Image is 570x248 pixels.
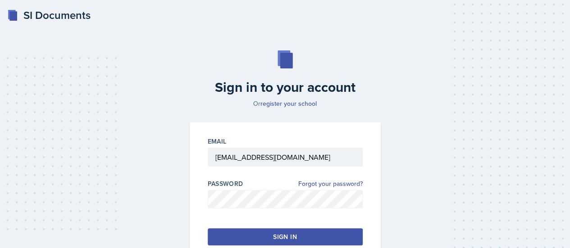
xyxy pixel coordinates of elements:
[208,137,227,146] label: Email
[208,228,363,245] button: Sign in
[273,232,296,241] div: Sign in
[184,79,386,95] h2: Sign in to your account
[7,7,91,23] a: SI Documents
[260,99,317,108] a: register your school
[298,179,363,189] a: Forgot your password?
[208,179,243,188] label: Password
[208,148,363,167] input: Email
[184,99,386,108] p: Or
